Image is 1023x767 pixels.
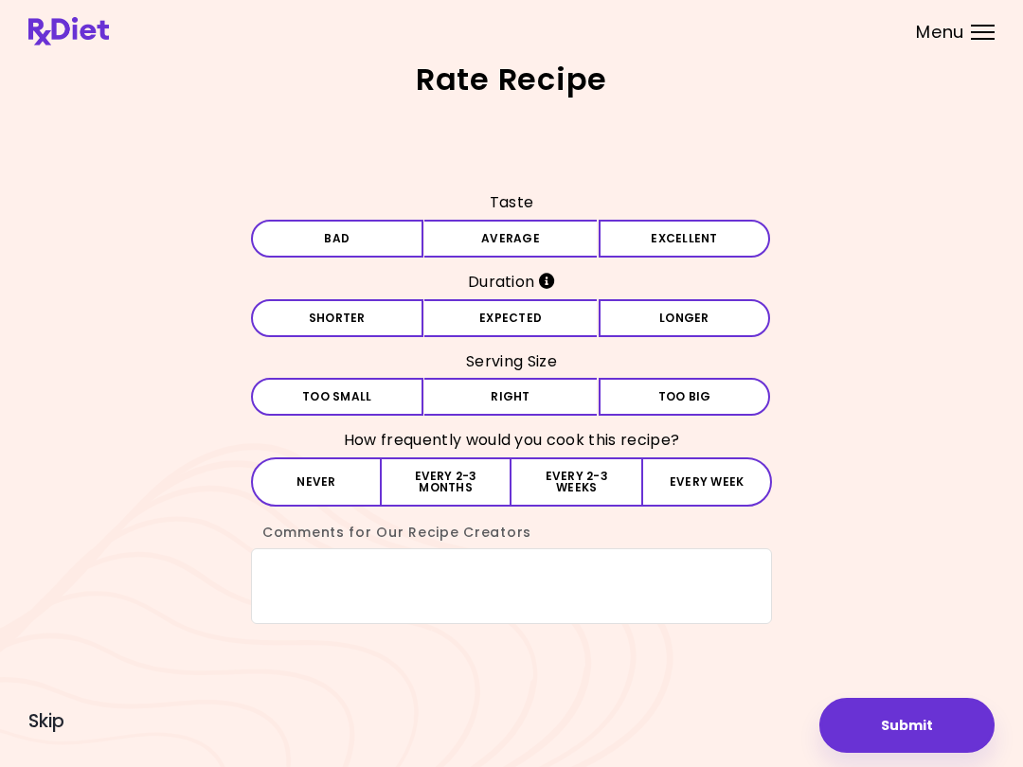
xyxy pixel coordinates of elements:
button: Bad [251,220,423,258]
span: Too big [658,391,711,402]
span: Menu [916,24,964,41]
button: Submit [819,698,995,753]
button: Shorter [251,299,423,337]
button: Skip [28,711,64,732]
button: Average [424,220,597,258]
button: Never [251,457,382,507]
span: Too small [302,391,371,402]
button: Excellent [599,220,771,258]
button: Longer [599,299,771,337]
button: Too big [599,378,771,416]
h3: Duration [251,267,772,297]
button: Every week [641,457,772,507]
h3: How frequently would you cook this recipe? [251,425,772,455]
img: RxDiet [28,17,109,45]
label: Comments for Our Recipe Creators [251,523,531,542]
i: Info [539,273,555,289]
button: Too small [251,378,423,416]
button: Every 2-3 months [382,457,511,507]
button: Every 2-3 weeks [511,457,641,507]
h3: Taste [251,187,772,218]
button: Expected [424,299,597,337]
button: Right [424,378,597,416]
h3: Serving Size [251,347,772,377]
h2: Rate Recipe [28,64,995,95]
